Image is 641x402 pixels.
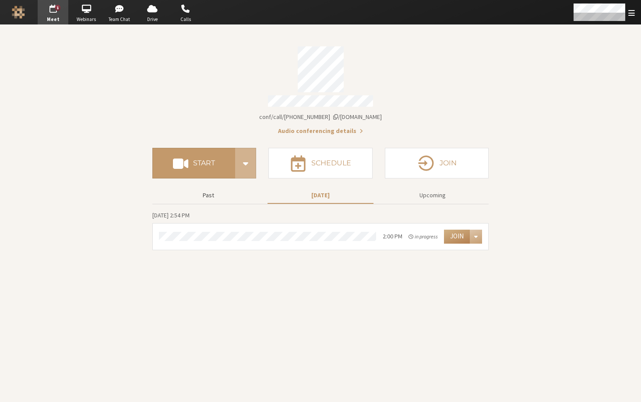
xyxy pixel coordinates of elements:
[259,112,382,122] button: Copy my meeting room linkCopy my meeting room link
[152,148,235,178] button: Start
[38,16,68,23] span: Meet
[55,5,61,11] div: 1
[152,40,489,136] section: Account details
[444,230,470,244] button: Join
[137,16,168,23] span: Drive
[311,160,351,167] h4: Schedule
[440,160,457,167] h4: Join
[278,126,363,136] button: Audio conferencing details
[152,211,190,219] span: [DATE] 2:54 PM
[470,230,482,244] div: Open menu
[409,233,438,241] em: in progress
[170,16,201,23] span: Calls
[385,148,489,178] button: Join
[104,16,135,23] span: Team Chat
[268,188,373,203] button: [DATE]
[380,188,486,203] button: Upcoming
[71,16,102,23] span: Webinars
[12,6,25,19] img: Iotum
[155,188,261,203] button: Past
[235,148,256,178] div: Start conference options
[193,160,215,167] h4: Start
[152,210,489,250] section: Today's Meetings
[383,232,402,241] div: 2:00 PM
[268,148,372,178] button: Schedule
[259,113,382,121] span: Copy my meeting room link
